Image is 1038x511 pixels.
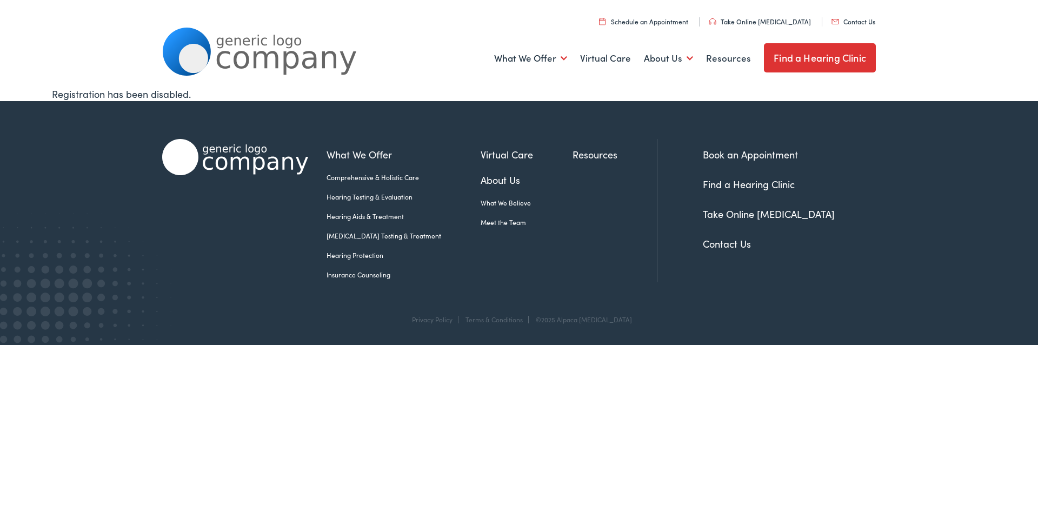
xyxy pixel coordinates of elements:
[327,250,481,260] a: Hearing Protection
[703,207,835,221] a: Take Online [MEDICAL_DATA]
[599,18,605,25] img: utility icon
[327,172,481,182] a: Comprehensive & Holistic Care
[709,17,811,26] a: Take Online [MEDICAL_DATA]
[162,139,308,175] img: Alpaca Audiology
[412,315,453,324] a: Privacy Policy
[327,211,481,221] a: Hearing Aids & Treatment
[327,231,481,241] a: [MEDICAL_DATA] Testing & Treatment
[831,19,839,24] img: utility icon
[481,147,573,162] a: Virtual Care
[709,18,716,25] img: utility icon
[494,38,567,78] a: What We Offer
[599,17,688,26] a: Schedule an Appointment
[764,43,876,72] a: Find a Hearing Clinic
[703,177,795,191] a: Find a Hearing Clinic
[481,198,573,208] a: What We Believe
[573,147,657,162] a: Resources
[327,147,481,162] a: What We Offer
[831,17,875,26] a: Contact Us
[465,315,523,324] a: Terms & Conditions
[327,192,481,202] a: Hearing Testing & Evaluation
[481,217,573,227] a: Meet the Team
[703,148,798,161] a: Book an Appointment
[706,38,751,78] a: Resources
[530,316,632,323] div: ©2025 Alpaca [MEDICAL_DATA]
[52,87,986,101] div: Registration has been disabled.
[703,237,751,250] a: Contact Us
[644,38,693,78] a: About Us
[327,270,481,280] a: Insurance Counseling
[580,38,631,78] a: Virtual Care
[481,172,573,187] a: About Us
